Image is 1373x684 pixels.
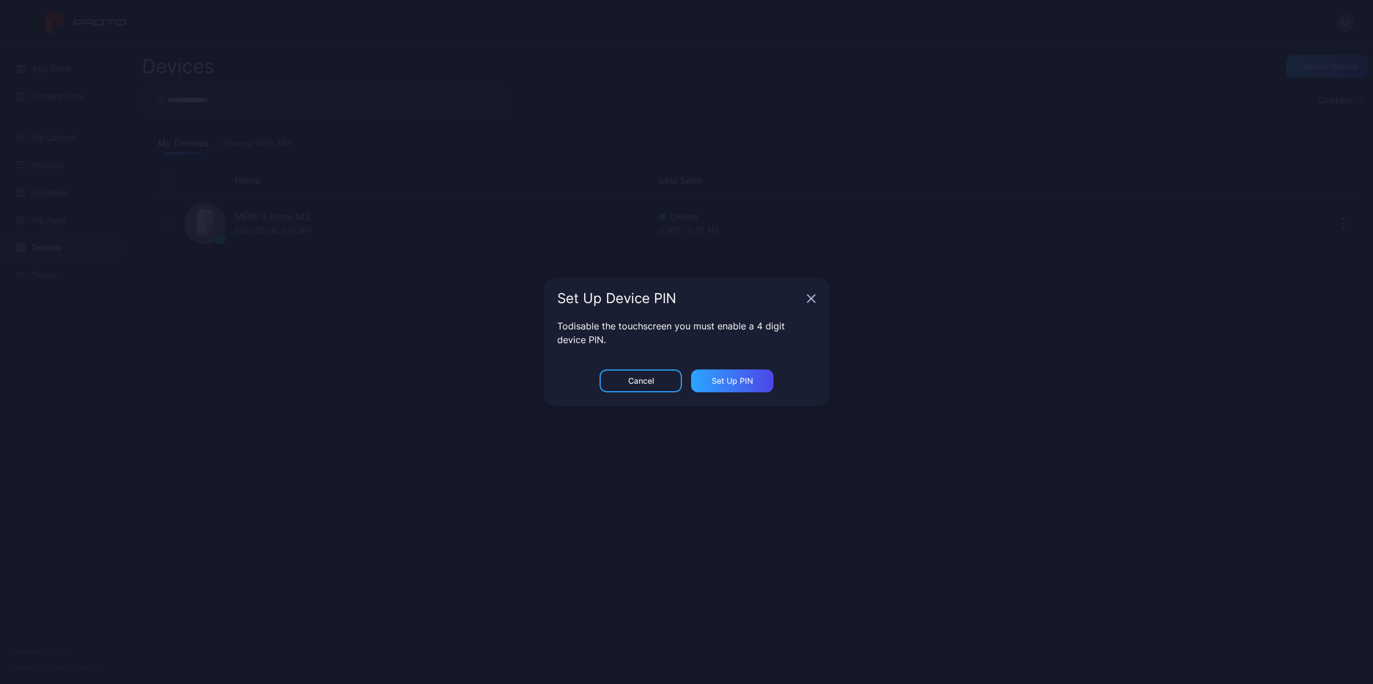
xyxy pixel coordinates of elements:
button: Set Up PIN [691,369,773,392]
div: Set Up Device PIN [557,292,802,305]
button: Cancel [600,369,682,392]
div: Set Up PIN [712,376,753,385]
div: Cancel [628,376,654,385]
p: To disable the touchscreen you must enable a 4 digit device PIN. [557,319,816,347]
